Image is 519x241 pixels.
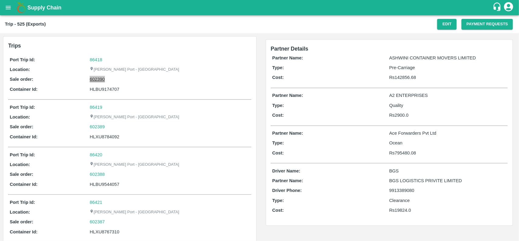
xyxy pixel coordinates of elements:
[10,105,35,110] b: Port Trip Id:
[272,93,303,98] b: Partner Name:
[272,131,303,136] b: Partner Name:
[389,197,506,204] p: Clearance
[8,43,21,49] b: Trips
[90,123,105,130] a: 602389
[10,124,33,129] b: Sale order:
[272,65,284,70] b: Type:
[10,229,38,234] b: Container Id:
[90,171,105,178] a: 602388
[272,188,302,193] b: Driver Phone:
[389,207,506,214] p: Rs 19824.0
[27,5,61,11] b: Supply Chain
[10,152,35,157] b: Port Trip Id:
[90,114,179,120] p: [PERSON_NAME] Port - [GEOGRAPHIC_DATA]
[389,177,506,184] p: BGS LOGISTICS PRIVITE LIMITED
[90,133,250,140] div: HLXU8784092
[10,219,33,224] b: Sale order:
[389,92,506,99] p: A2 ENTERPRISES
[272,55,303,60] b: Partner Name:
[503,1,514,14] div: account of current user
[272,75,284,80] b: Cost:
[90,76,105,83] a: 602390
[272,208,284,213] b: Cost:
[10,57,35,62] b: Port Trip Id:
[10,134,38,139] b: Container Id:
[90,200,102,205] a: 86421
[10,115,30,119] b: Location:
[389,55,506,61] p: ASHWINI CONTAINER MOVERS LIMITED
[272,151,284,155] b: Cost:
[389,150,506,156] p: Rs 795480.08
[10,182,38,187] b: Container Id:
[389,64,506,71] p: Pre-Carriage
[272,103,284,108] b: Type:
[272,178,303,183] b: Partner Name:
[272,140,284,145] b: Type:
[90,67,179,73] p: [PERSON_NAME] Port - [GEOGRAPHIC_DATA]
[10,77,33,82] b: Sale order:
[90,209,179,215] p: [PERSON_NAME] Port - [GEOGRAPHIC_DATA]
[389,112,506,119] p: Rs 2900.0
[10,67,30,72] b: Location:
[27,3,493,12] a: Supply Chain
[10,87,38,92] b: Container Id:
[90,57,102,62] a: 86418
[272,168,300,173] b: Driver Name:
[10,162,30,167] b: Location:
[389,130,506,136] p: Ace Forwarders Pvt Ltd
[5,22,46,27] b: Trip - 525 (Exports)
[272,113,284,118] b: Cost:
[90,162,179,168] p: [PERSON_NAME] Port - [GEOGRAPHIC_DATA]
[1,1,15,15] button: open drawer
[389,168,506,174] p: BGS
[493,2,503,13] div: customer-support
[10,210,30,214] b: Location:
[389,140,506,146] p: Ocean
[90,152,102,157] a: 86420
[271,46,309,52] span: Partner Details
[90,229,250,235] div: HLXU8767310
[90,181,250,188] div: HLBU9544057
[462,19,513,30] button: Payment Requests
[389,187,506,194] p: 9913389080
[90,86,250,93] div: HLBU9174707
[10,172,33,177] b: Sale order:
[90,105,102,110] a: 86419
[389,74,506,81] p: Rs 142856.68
[437,19,457,30] button: Edit
[15,2,27,14] img: logo
[272,198,284,203] b: Type:
[90,218,105,225] a: 602387
[10,200,35,205] b: Port Trip Id:
[389,102,506,109] p: Quality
